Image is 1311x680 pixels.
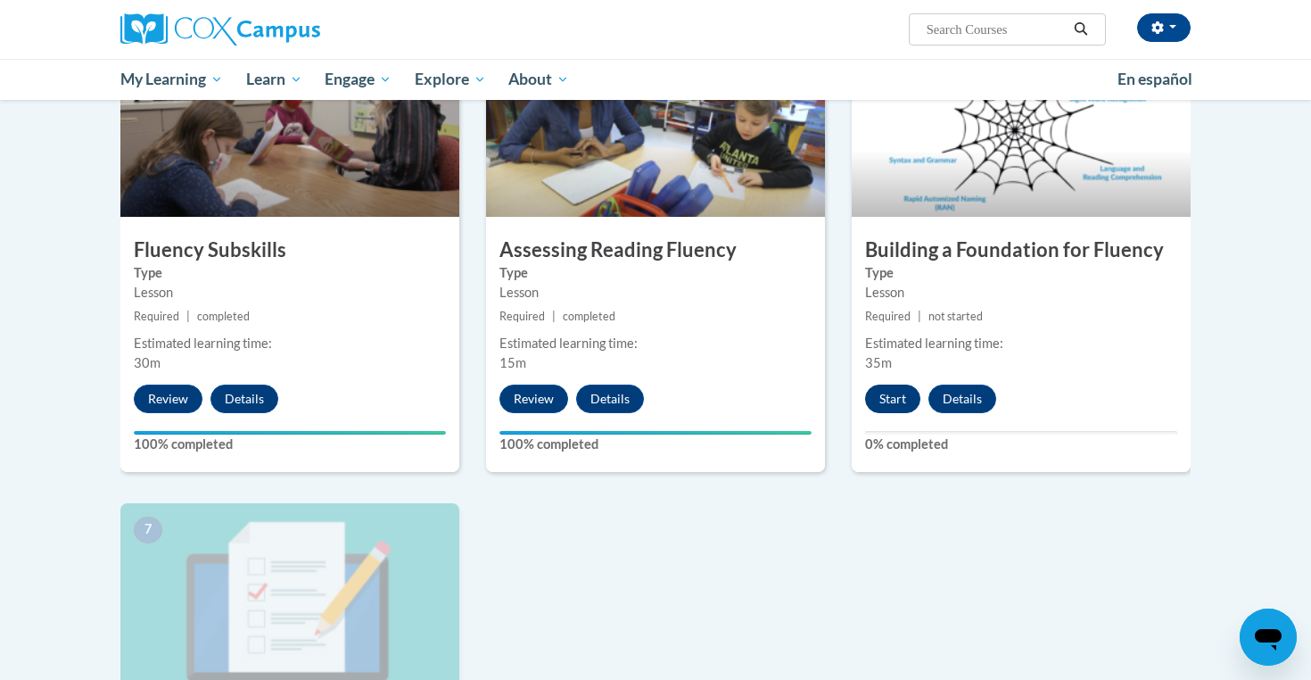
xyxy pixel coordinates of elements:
[120,69,223,90] span: My Learning
[865,435,1177,454] label: 0% completed
[486,38,825,217] img: Course Image
[134,263,446,283] label: Type
[134,355,161,370] span: 30m
[499,355,526,370] span: 15m
[576,385,644,413] button: Details
[1240,609,1297,666] iframe: Button to launch messaging window
[552,310,556,323] span: |
[865,310,911,323] span: Required
[508,69,569,90] span: About
[865,283,1177,303] div: Lesson
[313,59,403,100] a: Engage
[94,59,1217,100] div: Main menu
[918,310,921,323] span: |
[134,310,179,323] span: Required
[246,69,302,90] span: Learn
[120,13,459,46] a: Cox Campus
[1068,19,1094,40] button: Search
[210,385,278,413] button: Details
[865,334,1177,353] div: Estimated learning time:
[928,310,983,323] span: not started
[498,59,581,100] a: About
[120,13,320,46] img: Cox Campus
[197,310,250,323] span: completed
[499,431,812,435] div: Your progress
[865,263,1177,283] label: Type
[134,517,162,543] span: 7
[499,263,812,283] label: Type
[134,283,446,303] div: Lesson
[925,19,1068,40] input: Search Courses
[852,38,1191,217] img: Course Image
[499,334,812,353] div: Estimated learning time:
[486,236,825,264] h3: Assessing Reading Fluency
[928,385,996,413] button: Details
[1106,61,1204,98] a: En español
[1117,70,1192,88] span: En español
[325,69,392,90] span: Engage
[499,385,568,413] button: Review
[563,310,615,323] span: completed
[499,283,812,303] div: Lesson
[134,385,202,413] button: Review
[403,59,498,100] a: Explore
[120,236,459,264] h3: Fluency Subskills
[186,310,190,323] span: |
[1137,13,1191,42] button: Account Settings
[134,431,446,435] div: Your progress
[852,236,1191,264] h3: Building a Foundation for Fluency
[499,435,812,454] label: 100% completed
[134,435,446,454] label: 100% completed
[109,59,235,100] a: My Learning
[120,38,459,217] img: Course Image
[865,355,892,370] span: 35m
[499,310,545,323] span: Required
[415,69,486,90] span: Explore
[134,334,446,353] div: Estimated learning time:
[235,59,314,100] a: Learn
[865,385,920,413] button: Start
